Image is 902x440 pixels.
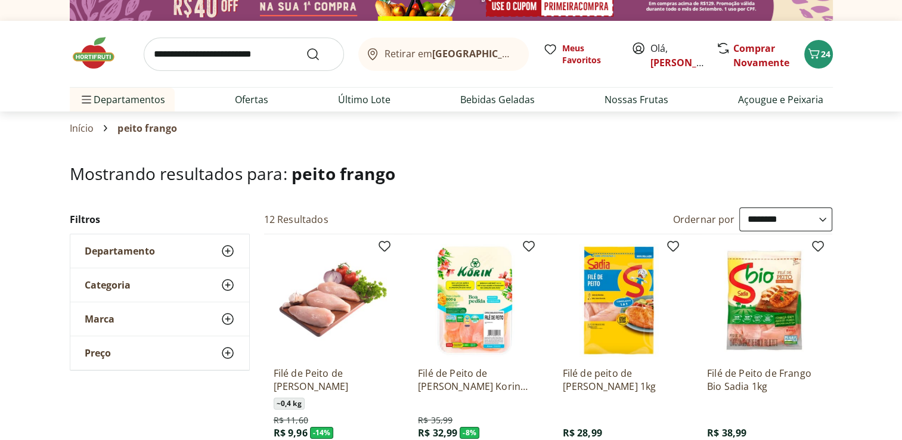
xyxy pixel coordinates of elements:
[562,367,675,393] a: Filé de peito de [PERSON_NAME] 1kg
[70,268,249,302] button: Categoria
[385,48,516,59] span: Retirar em
[264,213,328,226] h2: 12 Resultados
[70,35,129,71] img: Hortifruti
[804,40,833,69] button: Carrinho
[79,85,165,114] span: Departamentos
[70,123,94,134] a: Início
[85,347,111,359] span: Preço
[821,48,830,60] span: 24
[85,245,155,257] span: Departamento
[733,42,789,69] a: Comprar Novamente
[358,38,529,71] button: Retirar em[GEOGRAPHIC_DATA]/[GEOGRAPHIC_DATA]
[673,213,735,226] label: Ordernar por
[418,367,531,393] a: Filé de Peito de [PERSON_NAME] Korin 600g
[306,47,334,61] button: Submit Search
[460,427,479,439] span: - 8 %
[70,207,250,231] h2: Filtros
[292,162,395,185] span: peito frango
[543,42,617,66] a: Meus Favoritos
[338,92,390,107] a: Último Lote
[738,92,823,107] a: Açougue e Peixaria
[650,41,703,70] span: Olá,
[85,313,114,325] span: Marca
[70,302,249,336] button: Marca
[70,234,249,268] button: Departamento
[418,426,457,439] span: R$ 32,99
[310,427,334,439] span: - 14 %
[605,92,668,107] a: Nossas Frutas
[274,367,387,393] a: Filé de Peito de [PERSON_NAME]
[274,414,308,426] span: R$ 11,60
[235,92,268,107] a: Ofertas
[460,92,535,107] a: Bebidas Geladas
[70,164,833,183] h1: Mostrando resultados para:
[418,244,531,357] img: Filé de Peito de Frango Congelado Korin 600g
[85,279,131,291] span: Categoria
[274,426,308,439] span: R$ 9,96
[650,56,728,69] a: [PERSON_NAME]
[707,367,820,393] a: Filé de Peito de Frango Bio Sadia 1kg
[274,244,387,357] img: Filé de Peito de Frango Resfriado
[70,336,249,370] button: Preço
[562,426,602,439] span: R$ 28,99
[562,244,675,357] img: Filé de peito de frango Sadia 1kg
[79,85,94,114] button: Menu
[418,414,452,426] span: R$ 35,99
[274,398,305,410] span: ~ 0,4 kg
[432,47,633,60] b: [GEOGRAPHIC_DATA]/[GEOGRAPHIC_DATA]
[117,123,177,134] span: peito frango
[144,38,344,71] input: search
[707,244,820,357] img: Filé de Peito de Frango Bio Sadia 1kg
[562,42,617,66] span: Meus Favoritos
[707,426,746,439] span: R$ 38,99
